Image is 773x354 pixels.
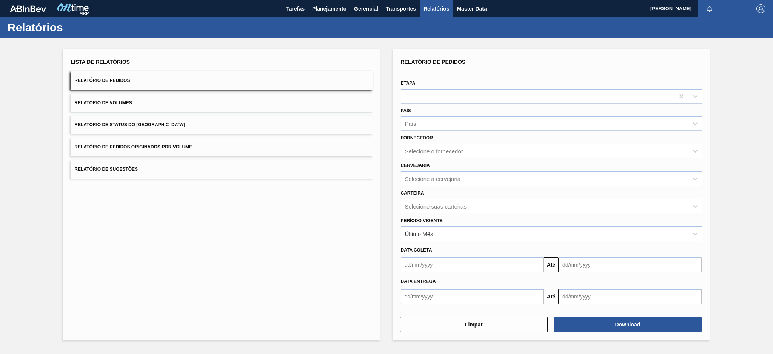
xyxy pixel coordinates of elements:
[405,203,467,209] div: Selecione suas carteiras
[312,4,346,13] span: Planejamento
[10,5,46,12] img: TNhmsLtSVTkK8tSr43FrP2fwEKptu5GPRR3wAAAABJRU5ErkJggg==
[71,59,130,65] span: Lista de Relatórios
[405,121,416,127] div: País
[401,257,544,272] input: dd/mm/yyyy
[286,4,305,13] span: Tarefas
[405,230,433,237] div: Último Mês
[405,148,463,155] div: Selecione o fornecedor
[544,257,559,272] button: Até
[756,4,765,13] img: Logout
[71,138,372,156] button: Relatório de Pedidos Originados por Volume
[74,100,132,105] span: Relatório de Volumes
[559,289,702,304] input: dd/mm/yyyy
[74,122,185,127] span: Relatório de Status do [GEOGRAPHIC_DATA]
[8,23,142,32] h1: Relatórios
[401,289,544,304] input: dd/mm/yyyy
[401,190,424,196] label: Carteira
[74,167,138,172] span: Relatório de Sugestões
[544,289,559,304] button: Até
[354,4,378,13] span: Gerencial
[732,4,741,13] img: userActions
[401,163,430,168] label: Cervejaria
[401,135,433,141] label: Fornecedor
[401,80,416,86] label: Etapa
[423,4,449,13] span: Relatórios
[71,71,372,90] button: Relatório de Pedidos
[71,160,372,179] button: Relatório de Sugestões
[554,317,702,332] button: Download
[74,78,130,83] span: Relatório de Pedidos
[405,175,461,182] div: Selecione a cervejaria
[401,247,432,253] span: Data coleta
[71,116,372,134] button: Relatório de Status do [GEOGRAPHIC_DATA]
[74,144,192,150] span: Relatório de Pedidos Originados por Volume
[401,59,466,65] span: Relatório de Pedidos
[401,218,443,223] label: Período Vigente
[457,4,487,13] span: Master Data
[71,94,372,112] button: Relatório de Volumes
[401,108,411,113] label: País
[400,317,548,332] button: Limpar
[386,4,416,13] span: Transportes
[401,279,436,284] span: Data entrega
[698,3,722,14] button: Notificações
[559,257,702,272] input: dd/mm/yyyy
